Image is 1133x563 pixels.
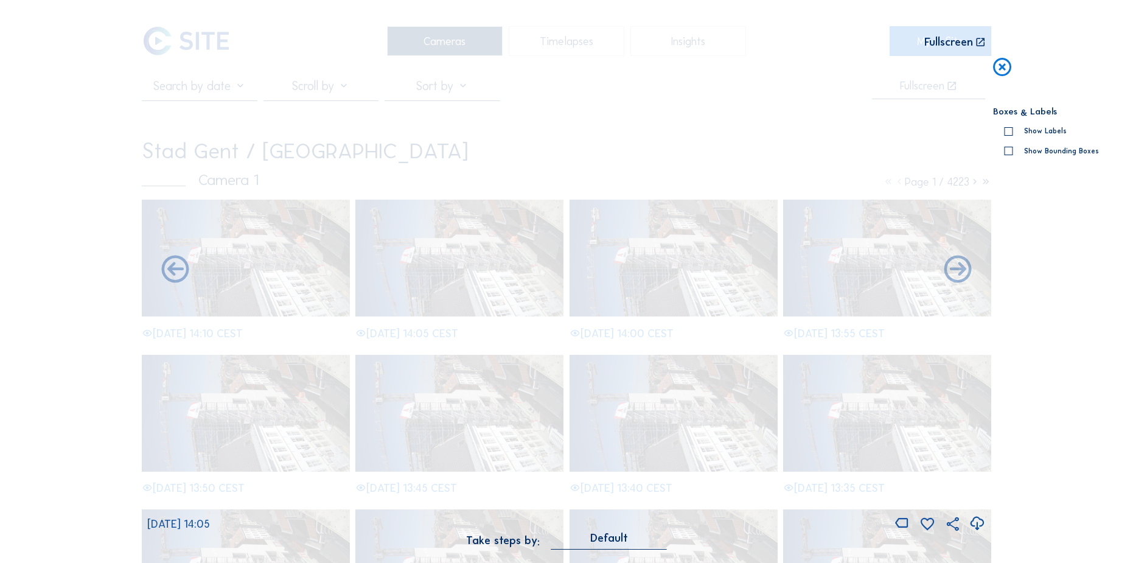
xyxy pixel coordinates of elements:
div: Default [590,533,628,544]
i: Back [941,254,974,287]
span: [DATE] 14:05 [147,517,210,531]
div: Default [551,533,667,549]
div: Show Bounding Boxes [1024,148,1099,155]
div: Take steps by: [466,535,540,546]
div: Show Labels [1024,128,1067,135]
div: Boxes & Labels [993,107,1110,116]
div: Fullscreen [924,37,973,48]
i: Forward [159,254,192,287]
